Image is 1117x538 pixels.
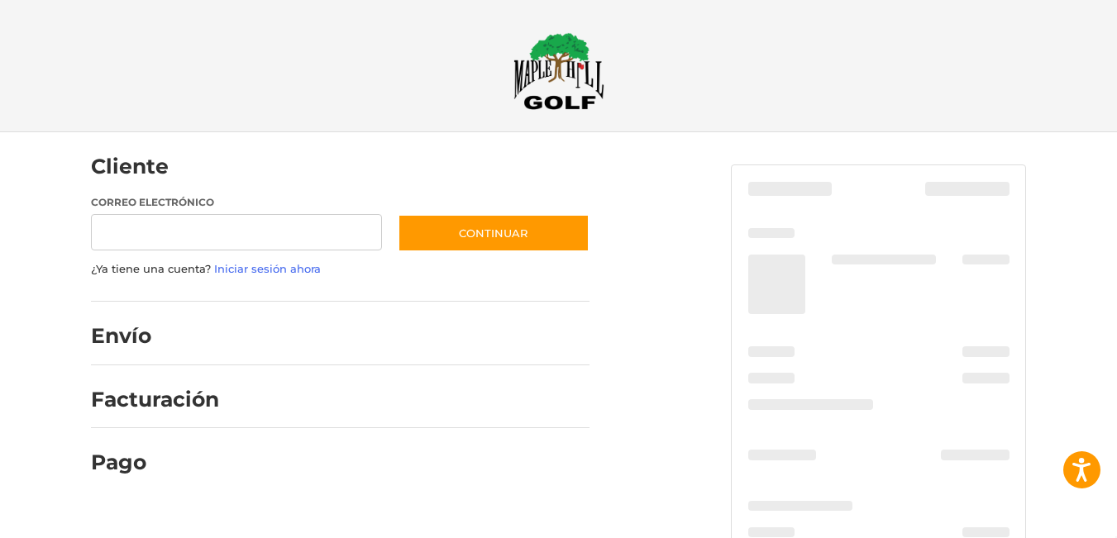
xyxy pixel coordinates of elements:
[214,262,321,275] a: Iniciar sesión ahora
[91,387,219,412] h2: Facturación
[91,450,188,475] h2: Pago
[91,195,382,210] label: Correo electrónico
[91,323,188,349] h2: Envío
[91,154,188,179] h2: Cliente
[91,261,590,278] p: ¿Ya tiene una cuenta?
[398,214,590,252] button: Continuar
[513,32,604,110] img: Maple Hill Golf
